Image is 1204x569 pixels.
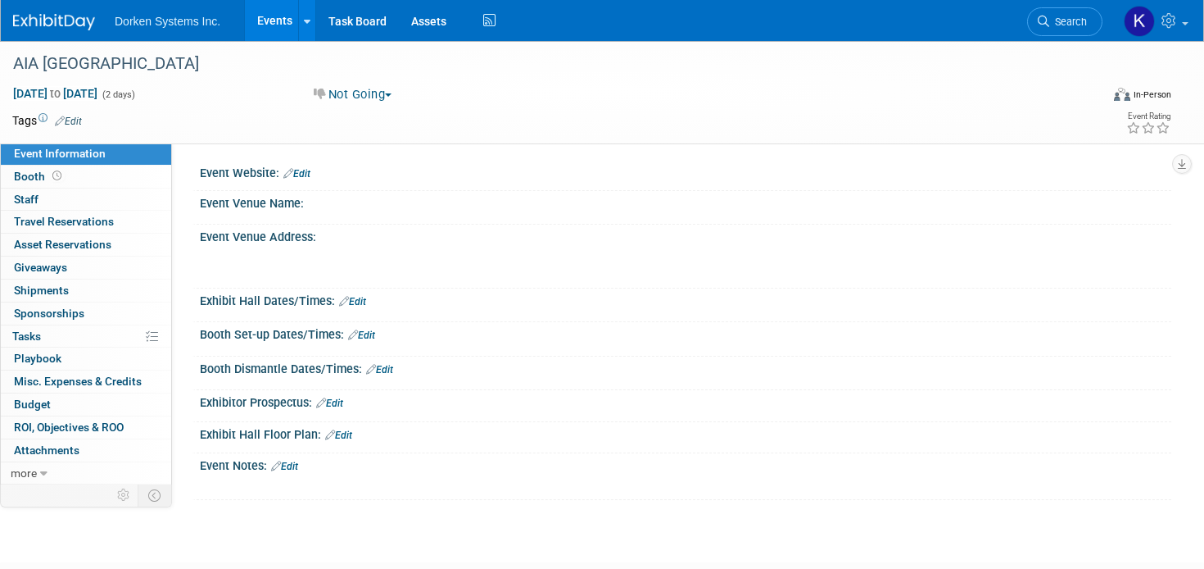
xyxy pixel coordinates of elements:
[200,453,1171,475] div: Event Notes:
[339,296,366,307] a: Edit
[1,462,171,485] a: more
[1,234,171,256] a: Asset Reservations
[14,193,38,206] span: Staff
[200,322,1171,344] div: Booth Set-up Dates/Times:
[200,289,1171,310] div: Exhibit Hall Dates/Times:
[14,352,61,365] span: Playbook
[12,86,98,101] span: [DATE] [DATE]
[12,112,82,129] td: Tags
[7,49,1073,79] div: AIA [GEOGRAPHIC_DATA]
[348,330,375,341] a: Edit
[366,364,393,376] a: Edit
[1,394,171,416] a: Budget
[115,15,220,28] span: Dorken Systems Inc.
[200,390,1171,412] div: Exhibitor Prospectus:
[1124,6,1155,37] img: Kris Crowe
[1133,89,1171,101] div: In-Person
[271,461,298,472] a: Edit
[14,398,51,411] span: Budget
[48,87,63,100] span: to
[1,189,171,211] a: Staff
[1,166,171,188] a: Booth
[14,444,79,457] span: Attachments
[14,170,65,183] span: Booth
[1027,7,1102,36] a: Search
[1,371,171,393] a: Misc. Expenses & Credits
[14,284,69,297] span: Shipments
[13,14,95,30] img: ExhibitDay
[14,261,67,274] span: Giveaways
[200,422,1171,444] div: Exhibit Hall Floor Plan:
[316,398,343,409] a: Edit
[138,485,172,506] td: Toggle Event Tabs
[1,257,171,279] a: Giveaways
[200,161,1171,182] div: Event Website:
[14,215,114,228] span: Travel Reservations
[1126,112,1170,121] div: Event Rating
[1,417,171,439] a: ROI, Objectives & ROO
[308,86,398,103] button: Not Going
[1049,16,1087,28] span: Search
[1,348,171,370] a: Playbook
[325,430,352,441] a: Edit
[998,85,1171,110] div: Event Format
[1,325,171,348] a: Tasks
[200,191,1171,212] div: Event Venue Name:
[1,143,171,165] a: Event Information
[14,307,84,320] span: Sponsorships
[110,485,138,506] td: Personalize Event Tab Strip
[1,280,171,302] a: Shipments
[1,303,171,325] a: Sponsorships
[1,439,171,462] a: Attachments
[1114,88,1130,101] img: Format-Inperson.png
[14,375,142,388] span: Misc. Expenses & Credits
[55,116,82,127] a: Edit
[14,147,106,160] span: Event Information
[11,467,37,480] span: more
[200,357,1171,378] div: Booth Dismantle Dates/Times:
[283,168,310,180] a: Edit
[14,421,124,434] span: ROI, Objectives & ROO
[1,211,171,233] a: Travel Reservations
[12,330,41,343] span: Tasks
[49,170,65,182] span: Booth not reserved yet
[101,89,135,100] span: (2 days)
[200,225,1171,245] div: Event Venue Address:
[14,238,111,251] span: Asset Reservations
